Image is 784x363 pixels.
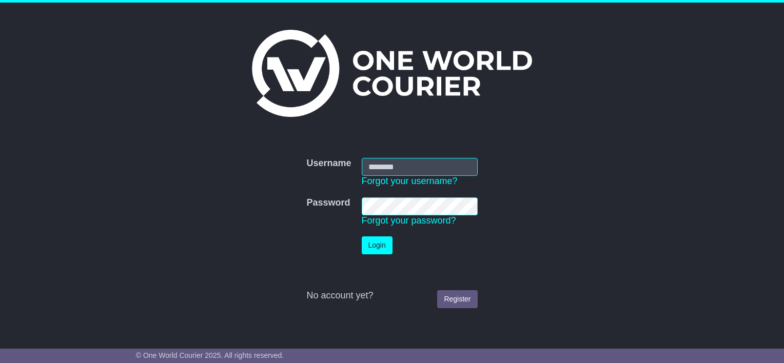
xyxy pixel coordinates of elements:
[362,236,393,254] button: Login
[306,158,351,169] label: Username
[362,215,456,226] a: Forgot your password?
[437,290,477,308] a: Register
[136,351,284,359] span: © One World Courier 2025. All rights reserved.
[252,30,532,117] img: One World
[306,290,477,301] div: No account yet?
[306,197,350,209] label: Password
[362,176,458,186] a: Forgot your username?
